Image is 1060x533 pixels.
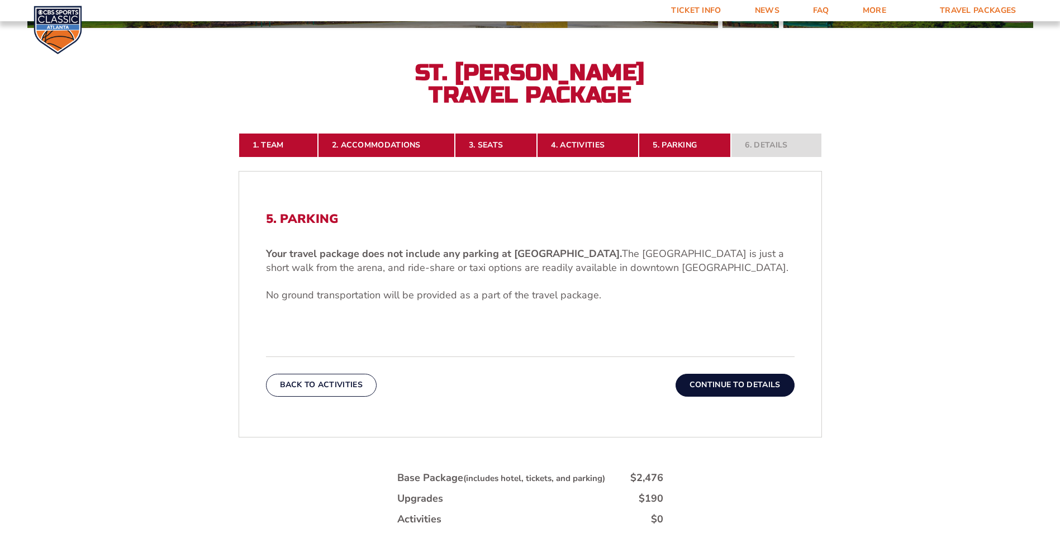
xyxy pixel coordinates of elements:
[639,492,663,506] div: $190
[266,288,795,302] p: No ground transportation will be provided as a part of the travel package.
[630,471,663,485] div: $2,476
[266,247,795,275] p: The [GEOGRAPHIC_DATA] is just a short walk from the arena, and ride-share or taxi options are rea...
[463,473,605,484] small: (includes hotel, tickets, and parking)
[239,133,318,158] a: 1. Team
[266,212,795,226] h2: 5. Parking
[651,512,663,526] div: $0
[266,247,622,260] b: Your travel package does not include any parking at [GEOGRAPHIC_DATA].
[318,133,455,158] a: 2. Accommodations
[34,6,82,54] img: CBS Sports Classic
[397,471,605,485] div: Base Package
[407,61,653,106] h2: St. [PERSON_NAME] Travel Package
[397,492,443,506] div: Upgrades
[397,512,441,526] div: Activities
[266,374,377,396] button: Back To Activities
[455,133,537,158] a: 3. Seats
[676,374,795,396] button: Continue To Details
[537,133,639,158] a: 4. Activities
